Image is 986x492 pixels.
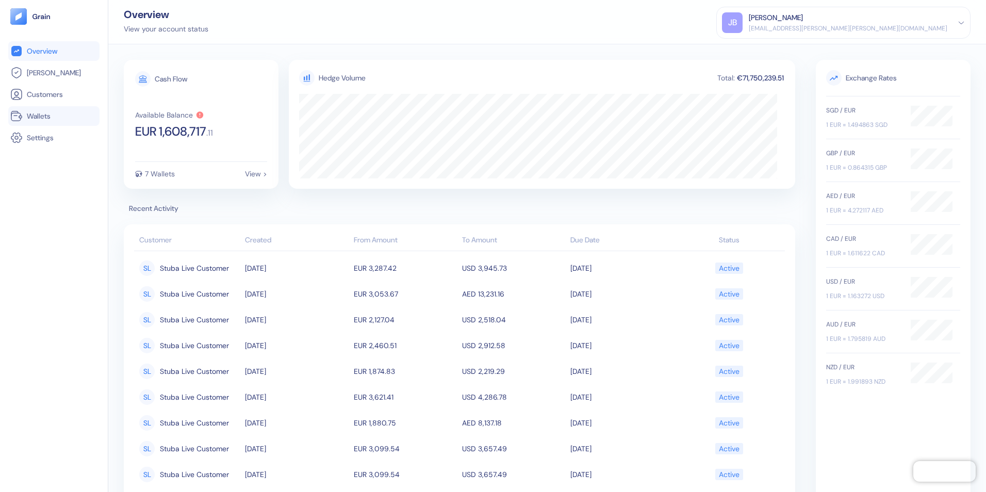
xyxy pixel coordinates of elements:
[160,440,229,457] span: Stuba Live Customer
[826,120,900,129] div: 1 EUR = 1.494863 SGD
[124,203,795,214] span: Recent Activity
[749,12,803,23] div: [PERSON_NAME]
[459,462,568,487] td: USD 3,657.49
[568,410,676,436] td: [DATE]
[351,410,459,436] td: EUR 1,880.75
[459,333,568,358] td: USD 2,912.58
[242,384,351,410] td: [DATE]
[27,46,57,56] span: Overview
[124,9,208,20] div: Overview
[10,45,97,57] a: Overview
[351,255,459,281] td: EUR 3,287.42
[826,70,960,86] span: Exchange Rates
[155,75,187,83] div: Cash Flow
[826,291,900,301] div: 1 EUR = 1.163272 USD
[135,125,206,138] span: EUR 1,608,717
[749,24,947,33] div: [EMAIL_ADDRESS][PERSON_NAME][PERSON_NAME][DOMAIN_NAME]
[10,110,97,122] a: Wallets
[719,363,740,380] div: Active
[719,466,740,483] div: Active
[722,12,743,33] div: JB
[134,231,242,251] th: Customer
[568,281,676,307] td: [DATE]
[139,260,155,276] div: SL
[568,333,676,358] td: [DATE]
[245,170,267,177] div: View >
[826,363,900,372] div: NZD / EUR
[242,358,351,384] td: [DATE]
[135,111,204,119] button: Available Balance
[351,333,459,358] td: EUR 2,460.51
[135,111,193,119] div: Available Balance
[139,338,155,353] div: SL
[10,88,97,101] a: Customers
[826,163,900,172] div: 1 EUR = 0.864315 GBP
[139,467,155,482] div: SL
[206,129,213,137] span: . 11
[568,307,676,333] td: [DATE]
[139,389,155,405] div: SL
[242,462,351,487] td: [DATE]
[719,440,740,457] div: Active
[568,358,676,384] td: [DATE]
[826,320,900,329] div: AUD / EUR
[351,281,459,307] td: EUR 3,053.67
[10,67,97,79] a: [PERSON_NAME]
[826,249,900,258] div: 1 EUR = 1.611622 CAD
[568,255,676,281] td: [DATE]
[160,311,229,329] span: Stuba Live Customer
[568,436,676,462] td: [DATE]
[719,311,740,329] div: Active
[459,384,568,410] td: USD 4,286.78
[32,13,51,20] img: logo
[568,231,676,251] th: Due Date
[459,281,568,307] td: AED 13,231.16
[27,68,81,78] span: [PERSON_NAME]
[27,111,51,121] span: Wallets
[242,255,351,281] td: [DATE]
[351,462,459,487] td: EUR 3,099.54
[160,337,229,354] span: Stuba Live Customer
[459,307,568,333] td: USD 2,518.04
[160,285,229,303] span: Stuba Live Customer
[10,8,27,25] img: logo-tablet-V2.svg
[27,89,63,100] span: Customers
[719,285,740,303] div: Active
[913,461,976,482] iframe: Chatra live chat
[459,231,568,251] th: To Amount
[139,441,155,456] div: SL
[826,106,900,115] div: SGD / EUR
[160,466,229,483] span: Stuba Live Customer
[160,414,229,432] span: Stuba Live Customer
[351,384,459,410] td: EUR 3,621.41
[10,132,97,144] a: Settings
[826,206,900,215] div: 1 EUR = 4.272117 AED
[716,74,736,81] div: Total:
[568,462,676,487] td: [DATE]
[242,307,351,333] td: [DATE]
[319,73,366,84] div: Hedge Volume
[242,281,351,307] td: [DATE]
[459,436,568,462] td: USD 3,657.49
[826,377,900,386] div: 1 EUR = 1.991893 NZD
[719,259,740,277] div: Active
[124,24,208,35] div: View your account status
[351,358,459,384] td: EUR 1,874.83
[160,259,229,277] span: Stuba Live Customer
[139,286,155,302] div: SL
[719,337,740,354] div: Active
[459,255,568,281] td: USD 3,945.73
[459,358,568,384] td: USD 2,219.29
[242,410,351,436] td: [DATE]
[242,436,351,462] td: [DATE]
[351,231,459,251] th: From Amount
[139,312,155,327] div: SL
[568,384,676,410] td: [DATE]
[736,74,785,81] div: €71,750,239.51
[160,388,229,406] span: Stuba Live Customer
[826,234,900,243] div: CAD / EUR
[826,149,900,158] div: GBP / EUR
[719,414,740,432] div: Active
[160,363,229,380] span: Stuba Live Customer
[826,334,900,343] div: 1 EUR = 1.795819 AUD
